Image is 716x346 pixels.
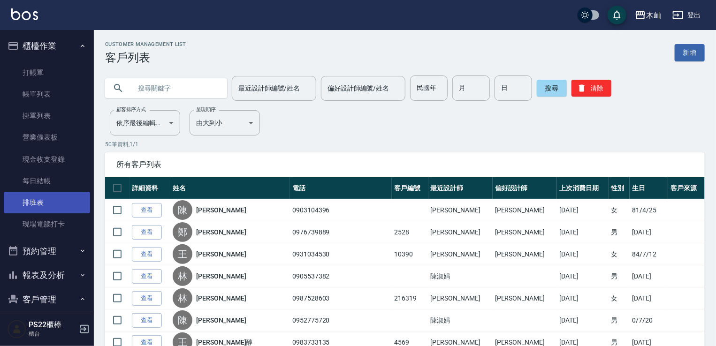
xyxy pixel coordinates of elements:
[132,247,162,262] a: 查看
[630,243,668,265] td: 84/7/12
[105,51,186,64] h3: 客戶列表
[4,83,90,105] a: 帳單列表
[132,203,162,218] a: 查看
[493,243,557,265] td: [PERSON_NAME]
[4,149,90,170] a: 現金收支登錄
[116,106,146,113] label: 顧客排序方式
[105,41,186,47] h2: Customer Management List
[132,269,162,284] a: 查看
[646,9,661,21] div: 木屾
[4,34,90,58] button: 櫃檯作業
[571,80,611,97] button: 清除
[392,221,428,243] td: 2528
[196,271,246,281] a: [PERSON_NAME]
[290,265,392,287] td: 0905537382
[630,287,668,309] td: [DATE]
[4,127,90,148] a: 營業儀表板
[29,320,76,330] h5: PS22櫃檯
[290,287,392,309] td: 0987528603
[609,287,630,309] td: 女
[609,309,630,331] td: 男
[196,316,246,325] a: [PERSON_NAME]
[630,309,668,331] td: 0/7/20
[290,309,392,331] td: 0952775720
[609,199,630,221] td: 女
[4,105,90,127] a: 掛單列表
[131,75,220,101] input: 搜尋關鍵字
[290,243,392,265] td: 0931034530
[493,177,557,199] th: 偏好設計師
[630,221,668,243] td: [DATE]
[132,313,162,328] a: 查看
[669,7,705,24] button: 登出
[608,6,626,24] button: save
[631,6,665,25] button: 木屾
[392,243,428,265] td: 10390
[290,177,392,199] th: 電話
[630,265,668,287] td: [DATE]
[196,205,246,215] a: [PERSON_NAME]
[428,243,493,265] td: [PERSON_NAME]
[196,227,246,237] a: [PERSON_NAME]
[190,110,260,135] div: 由大到小
[110,110,180,135] div: 依序最後編輯時間
[196,249,246,259] a: [PERSON_NAME]
[4,239,90,263] button: 預約管理
[173,266,192,286] div: 林
[557,265,609,287] td: [DATE]
[537,80,567,97] button: 搜尋
[196,293,246,303] a: [PERSON_NAME]
[170,177,290,199] th: 姓名
[132,291,162,306] a: 查看
[493,287,557,309] td: [PERSON_NAME]
[132,225,162,240] a: 查看
[557,287,609,309] td: [DATE]
[173,310,192,330] div: 陳
[609,221,630,243] td: 男
[630,199,668,221] td: 81/4/25
[428,287,493,309] td: [PERSON_NAME]
[196,106,216,113] label: 呈現順序
[609,265,630,287] td: 男
[173,244,192,264] div: 王
[609,177,630,199] th: 性別
[428,265,493,287] td: 陳淑娟
[173,200,192,220] div: 陳
[8,320,26,338] img: Person
[392,177,428,199] th: 客戶編號
[493,199,557,221] td: [PERSON_NAME]
[557,309,609,331] td: [DATE]
[668,177,705,199] th: 客戶來源
[4,62,90,83] a: 打帳單
[675,44,705,61] a: 新增
[609,243,630,265] td: 女
[11,8,38,20] img: Logo
[630,177,668,199] th: 生日
[557,199,609,221] td: [DATE]
[557,243,609,265] td: [DATE]
[173,288,192,308] div: 林
[557,177,609,199] th: 上次消費日期
[116,160,693,169] span: 所有客戶列表
[105,140,705,149] p: 50 筆資料, 1 / 1
[173,222,192,242] div: 鄭
[392,287,428,309] td: 216319
[4,263,90,287] button: 報表及分析
[428,309,493,331] td: 陳淑娟
[290,221,392,243] td: 0976739889
[428,177,493,199] th: 最近設計師
[428,199,493,221] td: [PERSON_NAME]
[428,221,493,243] td: [PERSON_NAME]
[557,221,609,243] td: [DATE]
[129,177,170,199] th: 詳細資料
[290,199,392,221] td: 0903104396
[4,192,90,213] a: 排班表
[4,287,90,312] button: 客戶管理
[493,221,557,243] td: [PERSON_NAME]
[4,213,90,235] a: 現場電腦打卡
[29,330,76,338] p: 櫃台
[4,170,90,192] a: 每日結帳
